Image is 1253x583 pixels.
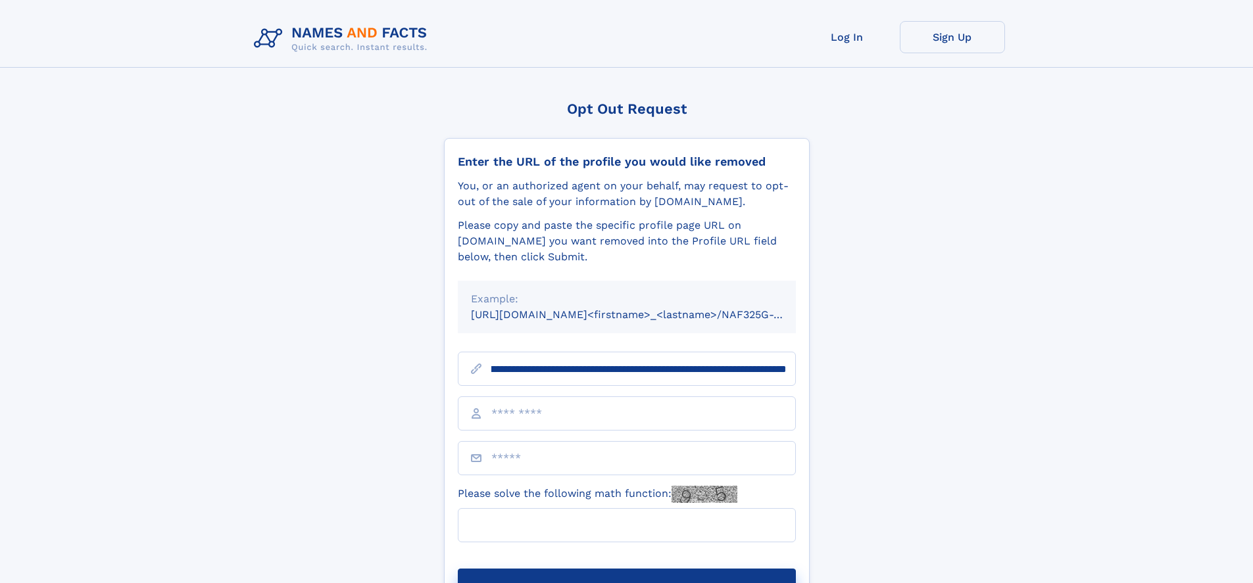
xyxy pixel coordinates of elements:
[458,486,737,503] label: Please solve the following math function:
[471,291,783,307] div: Example:
[444,101,810,117] div: Opt Out Request
[458,154,796,169] div: Enter the URL of the profile you would like removed
[471,308,821,321] small: [URL][DOMAIN_NAME]<firstname>_<lastname>/NAF325G-xxxxxxxx
[900,21,1005,53] a: Sign Up
[458,218,796,265] div: Please copy and paste the specific profile page URL on [DOMAIN_NAME] you want removed into the Pr...
[249,21,438,57] img: Logo Names and Facts
[458,178,796,210] div: You, or an authorized agent on your behalf, may request to opt-out of the sale of your informatio...
[795,21,900,53] a: Log In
